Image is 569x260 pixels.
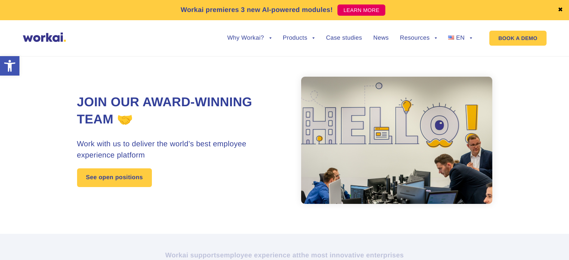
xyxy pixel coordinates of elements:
a: See open positions [77,168,152,187]
a: Products [283,35,315,41]
a: Resources [400,35,437,41]
h1: Join our award-winning team 🤝 [77,94,285,128]
h2: Workai supports the most innovative enterprises [77,251,492,260]
i: employee experience at [220,251,299,259]
a: Case studies [326,35,362,41]
a: LEARN MORE [337,4,385,16]
p: Workai premieres 3 new AI-powered modules! [181,5,333,15]
a: BOOK A DEMO [489,31,546,46]
h3: Work with us to deliver the world’s best employee experience platform [77,138,285,161]
a: Why Workai? [227,35,271,41]
span: EN [456,35,465,41]
a: News [373,35,389,41]
a: ✖ [558,7,563,13]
